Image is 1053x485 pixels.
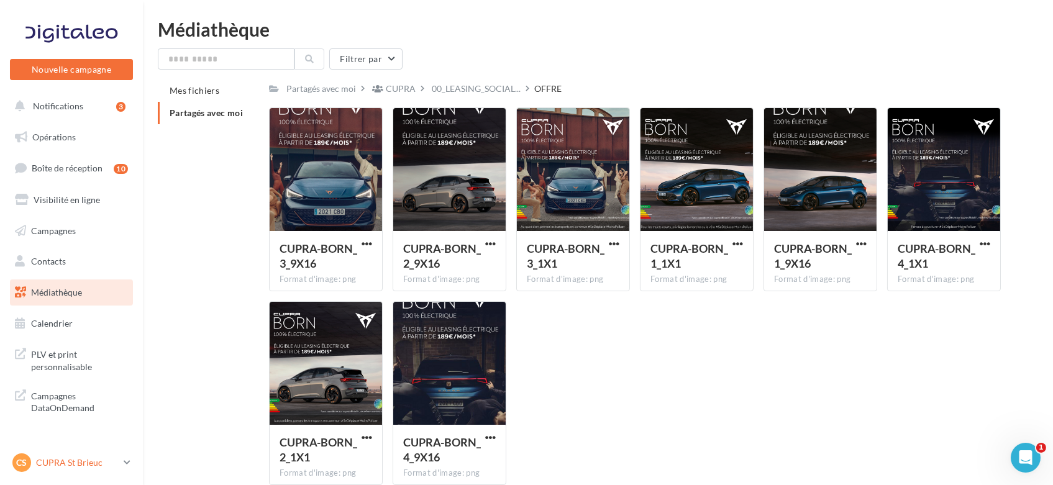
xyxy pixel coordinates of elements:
div: Format d'image: png [403,274,496,285]
span: CUPRA-BORN_4_9X16 [403,435,481,464]
span: Partagés avec moi [170,107,243,118]
div: Format d'image: png [650,274,743,285]
div: Médiathèque [158,20,1038,39]
span: Médiathèque [31,287,82,297]
button: Notifications 3 [7,93,130,119]
span: CS [17,456,27,469]
div: 10 [114,164,128,174]
button: Filtrer par [329,48,403,70]
div: Format d'image: png [527,274,619,285]
div: Format d'image: png [280,274,372,285]
span: CUPRA-BORN_1_1X1 [650,242,728,270]
div: CUPRA [386,83,416,95]
span: Notifications [33,101,83,111]
a: Boîte de réception10 [7,155,135,181]
a: Visibilité en ligne [7,187,135,213]
span: CUPRA-BORN_1_9X16 [774,242,852,270]
a: Campagnes DataOnDemand [7,383,135,419]
span: CUPRA-BORN_2_1X1 [280,435,357,464]
div: Format d'image: png [774,274,867,285]
p: CUPRA St Brieuc [36,456,119,469]
iframe: Intercom live chat [1011,443,1041,473]
div: Partagés avec moi [286,83,356,95]
div: 3 [116,102,125,112]
span: Opérations [32,132,76,142]
a: Contacts [7,248,135,274]
button: Nouvelle campagne [10,59,133,80]
span: 1 [1036,443,1046,453]
div: Format d'image: png [898,274,990,285]
a: Opérations [7,124,135,150]
span: Campagnes [31,225,76,235]
span: Mes fichiers [170,85,219,96]
span: Campagnes DataOnDemand [31,388,128,414]
span: Contacts [31,256,66,266]
div: Format d'image: png [280,468,372,479]
span: Calendrier [31,318,73,329]
span: CUPRA-BORN_3_9X16 [280,242,357,270]
span: 00_LEASING_SOCIAL... [432,83,521,95]
span: CUPRA-BORN_3_1X1 [527,242,604,270]
span: CUPRA-BORN_2_9X16 [403,242,481,270]
span: CUPRA-BORN_4_1X1 [898,242,975,270]
a: CS CUPRA St Brieuc [10,451,133,474]
div: OFFRE [534,83,562,95]
a: Calendrier [7,310,135,337]
a: PLV et print personnalisable [7,341,135,378]
div: Format d'image: png [403,468,496,479]
span: Visibilité en ligne [34,194,100,205]
a: Campagnes [7,218,135,244]
a: Médiathèque [7,279,135,306]
span: Boîte de réception [32,163,103,173]
span: PLV et print personnalisable [31,346,128,373]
